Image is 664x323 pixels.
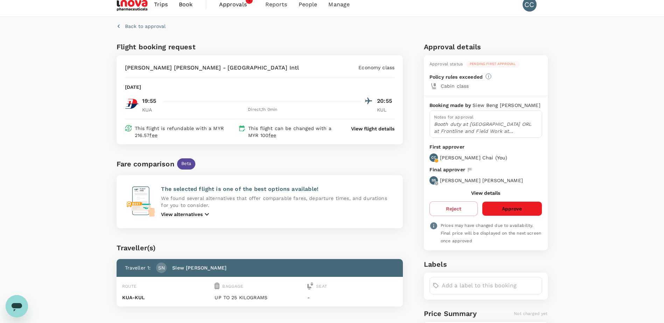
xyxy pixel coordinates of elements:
h6: Approval details [424,41,548,52]
p: KUA [142,106,160,113]
img: MH [125,97,139,111]
h6: Labels [424,259,548,270]
div: Approval status [429,61,463,68]
button: Back to approval [117,23,166,30]
p: UP TO 25 KILOGRAMS [215,294,305,301]
p: SN [158,264,165,271]
p: Policy rules exceeded [429,73,483,80]
div: Traveller(s) [117,242,403,253]
button: View details [471,190,500,196]
div: Direct , 1h 0min [164,106,362,113]
img: seat-icon [307,282,313,289]
p: We found several alternatives that offer comparable fares, departure times, and durations for you... [161,195,394,209]
p: Final approver [429,166,465,173]
span: People [299,0,317,9]
span: Prices may have changed due to availability. Final price will be displayed on the next screen onc... [441,223,541,243]
span: Not charged yet [514,311,547,316]
p: SS [432,178,436,183]
p: [DATE] [125,84,141,91]
p: Siew [PERSON_NAME] [172,264,226,271]
button: Reject [429,201,478,216]
p: KUL [377,106,394,113]
h6: Flight booking request [117,41,258,52]
p: This flight can be changed with a MYR 100 [248,125,338,139]
p: Traveller 1 : [125,264,151,271]
span: Beta [177,160,196,167]
span: Reports [265,0,287,9]
p: Booth duty at [GEOGRAPHIC_DATA] ORL at Frontline and Field Work at [GEOGRAPHIC_DATA] ([DATE]-[DATE]) [434,121,538,135]
p: View alternatives [161,211,203,218]
p: Economy class [358,64,394,71]
button: View flight details [351,125,394,132]
span: Notes for approval [434,115,474,120]
p: [PERSON_NAME] [PERSON_NAME] [440,177,523,184]
p: 20:55 [377,97,394,105]
p: First approver [429,143,542,151]
span: fee [268,132,276,138]
span: Trips [154,0,168,9]
p: The selected flight is one of the best options available! [161,185,394,193]
p: CC [431,155,436,160]
iframe: Button to launch messaging window [6,295,28,317]
span: Seat [316,284,327,289]
h6: Price Summary [424,308,477,319]
p: [PERSON_NAME] Chai ( You ) [440,154,508,161]
span: fee [149,132,157,138]
span: Approvals [219,0,254,9]
p: Cabin class [441,82,542,89]
p: KUA - KUL [122,294,212,301]
span: Baggage [222,284,243,289]
p: 19:55 [142,97,156,105]
button: Approve [482,201,542,216]
img: baggage-icon [215,282,219,289]
span: Manage [328,0,350,9]
span: Route [122,284,137,289]
input: Add a label to this booking [442,280,539,291]
p: - [307,294,397,301]
p: Siew Beng [PERSON_NAME] [473,102,540,109]
span: Pending first approval [466,62,520,66]
span: Book [179,0,193,9]
p: [PERSON_NAME] [PERSON_NAME] - [GEOGRAPHIC_DATA] Intl [125,64,299,72]
button: View alternatives [161,210,211,218]
p: This flight is refundable with a MYR 216.57 [135,125,236,139]
div: Fare comparison [117,158,174,170]
p: Booking made by [429,102,473,109]
p: Back to approval [125,23,166,30]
